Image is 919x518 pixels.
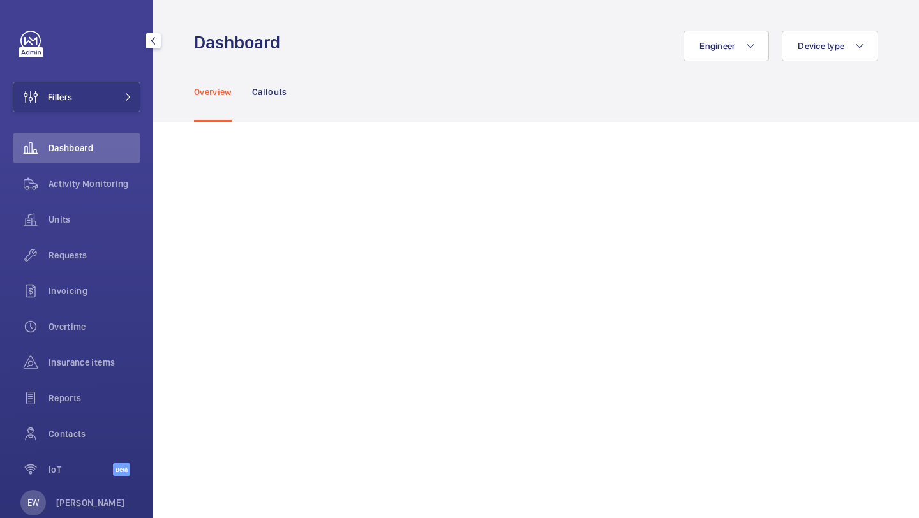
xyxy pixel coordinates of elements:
[49,392,140,404] span: Reports
[49,213,140,226] span: Units
[13,82,140,112] button: Filters
[798,41,844,51] span: Device type
[252,85,287,98] p: Callouts
[49,320,140,333] span: Overtime
[49,356,140,369] span: Insurance items
[49,249,140,262] span: Requests
[684,31,769,61] button: Engineer
[49,177,140,190] span: Activity Monitoring
[782,31,878,61] button: Device type
[49,427,140,440] span: Contacts
[49,142,140,154] span: Dashboard
[49,285,140,297] span: Invoicing
[48,91,72,103] span: Filters
[699,41,735,51] span: Engineer
[49,463,113,476] span: IoT
[194,31,288,54] h1: Dashboard
[194,85,232,98] p: Overview
[56,496,125,509] p: [PERSON_NAME]
[113,463,130,476] span: Beta
[27,496,39,509] p: EW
